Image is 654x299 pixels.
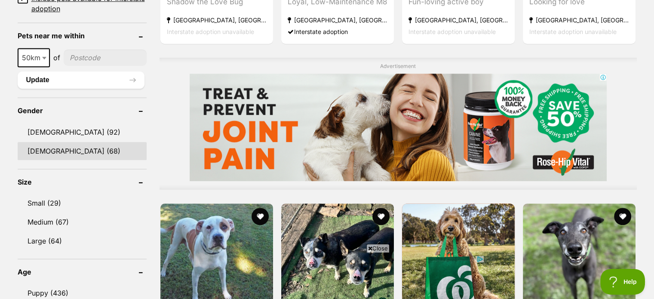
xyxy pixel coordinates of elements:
div: Advertisement [160,58,637,190]
span: Interstate adoption unavailable [408,28,496,35]
span: 50km [18,52,49,64]
button: favourite [372,208,390,225]
iframe: Advertisement [190,74,607,181]
button: favourite [614,208,632,225]
header: Size [18,178,147,186]
header: Pets near me within [18,32,147,40]
a: Large (64) [18,232,147,250]
button: favourite [252,208,269,225]
iframe: Help Scout Beacon - Open [600,269,645,295]
header: Age [18,268,147,276]
iframe: Advertisement [171,256,484,295]
input: postcode [64,49,147,66]
button: Update [18,71,144,89]
a: Small (29) [18,194,147,212]
span: Close [366,244,390,253]
span: 50km [18,48,50,67]
span: of [53,52,60,63]
strong: [GEOGRAPHIC_DATA], [GEOGRAPHIC_DATA] [408,14,508,26]
span: Interstate adoption unavailable [529,28,617,35]
strong: [GEOGRAPHIC_DATA], [GEOGRAPHIC_DATA] [288,14,387,26]
a: [DEMOGRAPHIC_DATA] (92) [18,123,147,141]
span: Interstate adoption unavailable [167,28,254,35]
a: Medium (67) [18,213,147,231]
header: Gender [18,107,147,114]
strong: [GEOGRAPHIC_DATA], [GEOGRAPHIC_DATA] [167,14,267,26]
div: Interstate adoption [288,26,387,37]
strong: [GEOGRAPHIC_DATA], [GEOGRAPHIC_DATA] [529,14,629,26]
a: [DEMOGRAPHIC_DATA] (68) [18,142,147,160]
